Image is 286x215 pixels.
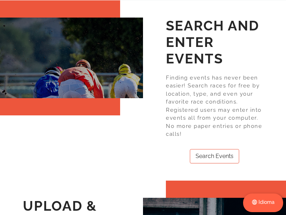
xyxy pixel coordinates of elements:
[190,149,239,163] button: Search Events
[166,74,263,138] p: Finding events has never been easier! Search races for free by location, type, and even your favo...
[190,153,239,159] a: Search Events
[252,200,257,205] i: icon: global
[248,199,278,206] h4: Idioma
[166,18,263,67] h3: Search and Enter Events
